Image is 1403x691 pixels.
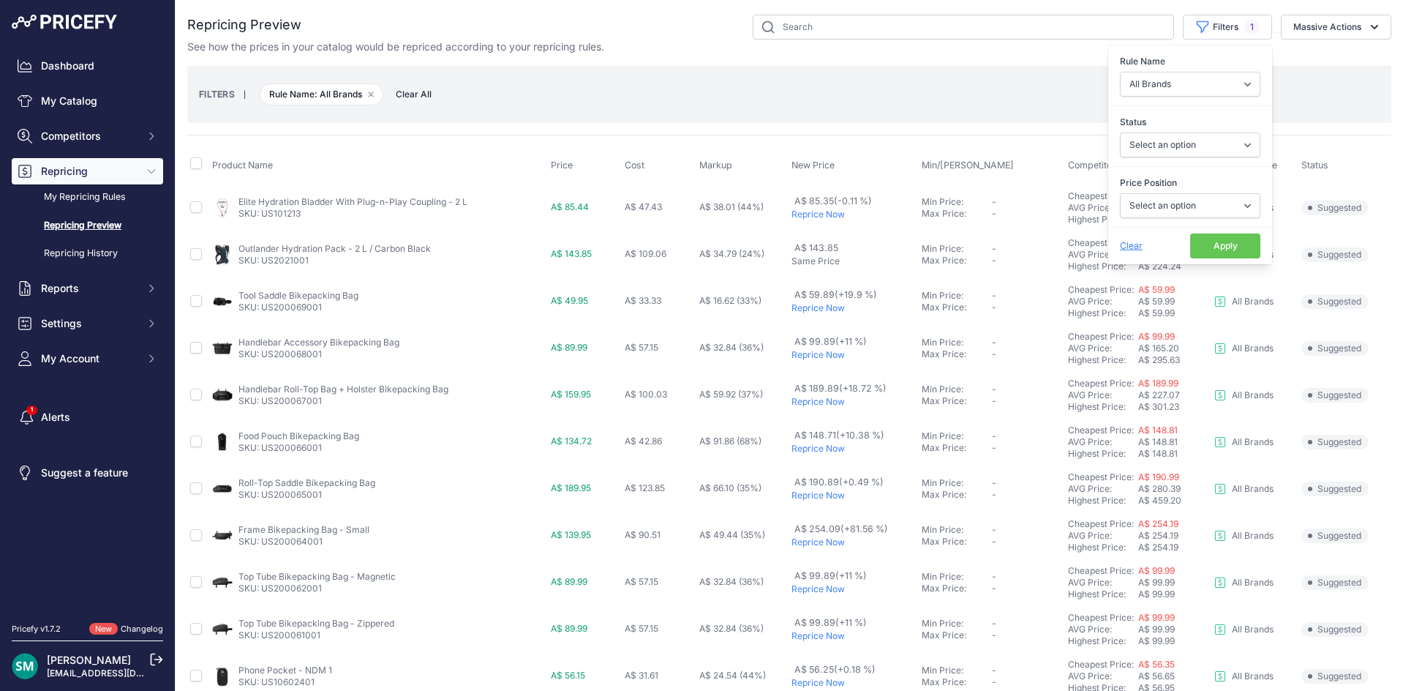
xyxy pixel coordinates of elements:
div: Min Price: [922,430,992,442]
a: SKU: US2021001 [238,255,309,266]
a: Cheapest Price: [1068,237,1134,248]
span: Rule Name: All Brands [260,83,383,105]
span: Suggested [1301,388,1369,403]
a: Handlebar Roll-Top Bag + Holster Bikepacking Bag [238,384,448,395]
span: A$ 139.95 [551,529,591,540]
a: Cheapest Price: [1068,331,1134,342]
div: Min Price: [922,571,992,583]
span: Product Name [212,160,273,171]
p: Reprice Now [791,537,916,548]
div: Min Price: [922,290,992,302]
a: Changelog [121,624,163,634]
span: (+11 %) [835,336,867,347]
a: A$ 254.19 [1138,518,1178,529]
a: Highest Price: [1068,307,1126,318]
span: - [992,208,996,219]
p: All Brands [1232,530,1274,542]
span: My Account [41,351,137,366]
span: Suggested [1301,201,1369,215]
a: Cheapest Price: [1068,425,1134,436]
span: A$ 56.15 [551,670,585,681]
span: - [992,430,996,441]
a: A$ 99.99 [1138,331,1175,342]
div: AVG Price: [1068,577,1138,589]
span: A$ 143.85 [794,242,838,253]
span: A$ 59.92 (37%) [699,389,763,400]
span: A$ 159.95 [551,389,591,400]
a: Cheapest Price: [1068,565,1134,576]
span: - [992,571,996,582]
span: Clear All [388,87,439,102]
span: A$ 47.43 [625,201,662,212]
div: Max Price: [922,489,992,501]
a: Highest Price: [1068,261,1126,272]
a: Cheapest Price: [1068,284,1134,295]
div: Max Price: [922,208,992,220]
p: All Brands [1232,343,1274,354]
span: Markup [699,160,732,171]
span: (+0.18 %) [834,664,876,675]
div: AVG Price: [1068,249,1138,261]
a: Cheapest Price: [1068,518,1134,529]
span: A$ 99.99 [1138,635,1175,646]
span: Price [551,160,573,171]
p: All Brands [1232,577,1274,589]
span: A$ 190.99 [1138,471,1179,482]
span: - [992,384,996,395]
a: Roll-Top Saddle Bikepacking Bag [238,477,375,488]
span: Suggested [1301,247,1369,262]
a: Highest Price: [1068,214,1126,225]
span: - [992,395,996,406]
div: A$ 99.99 [1138,577,1208,589]
span: - [992,290,996,301]
span: (+19.9 %) [835,289,877,300]
div: AVG Price: [1068,436,1138,448]
span: (+0.49 %) [839,477,884,488]
a: A$ 99.99 [1138,612,1175,623]
span: A$ 32.84 (36%) [699,623,764,634]
a: Repricing Preview [12,213,163,239]
div: AVG Price: [1068,202,1138,214]
div: Max Price: [922,255,992,266]
button: My Account [12,345,163,372]
span: A$ 59.99 [1138,307,1175,318]
div: Max Price: [922,395,992,407]
p: Reprice Now [791,396,916,408]
label: Rule Name [1120,54,1260,69]
p: Reprice Now [791,349,916,361]
div: Max Price: [922,348,992,360]
div: AVG Price: [1068,671,1138,682]
a: Cheapest Price: [1068,659,1134,670]
div: Min Price: [922,243,992,255]
a: My Catalog [12,88,163,114]
div: Pricefy v1.7.2 [12,623,61,635]
span: A$ 31.61 [625,670,658,681]
span: A$ 189.89 [794,383,887,394]
a: A$ 56.35 [1138,659,1175,670]
p: All Brands [1232,671,1274,682]
div: Max Price: [922,442,992,454]
span: - [992,676,996,687]
span: A$ 254.09 [794,523,888,534]
span: A$ 34.79 (24%) [699,248,764,259]
span: A$ 56.25 [794,664,876,675]
span: (+18.72 %) [839,383,887,394]
div: AVG Price: [1068,530,1138,542]
a: Highest Price: [1068,635,1126,646]
span: (+81.56 %) [840,523,888,534]
span: A$ 143.85 [551,248,592,259]
a: A$ 148.81 [1138,425,1178,436]
a: All Brands [1214,577,1274,589]
span: A$ 109.06 [625,248,666,259]
a: All Brands [1214,343,1274,354]
span: A$ 57.15 [625,576,658,587]
a: Suggest a feature [12,460,163,486]
span: Cost [625,160,644,171]
small: FILTERS [199,89,235,100]
p: All Brands [1232,624,1274,635]
span: (+11 %) [835,617,867,628]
